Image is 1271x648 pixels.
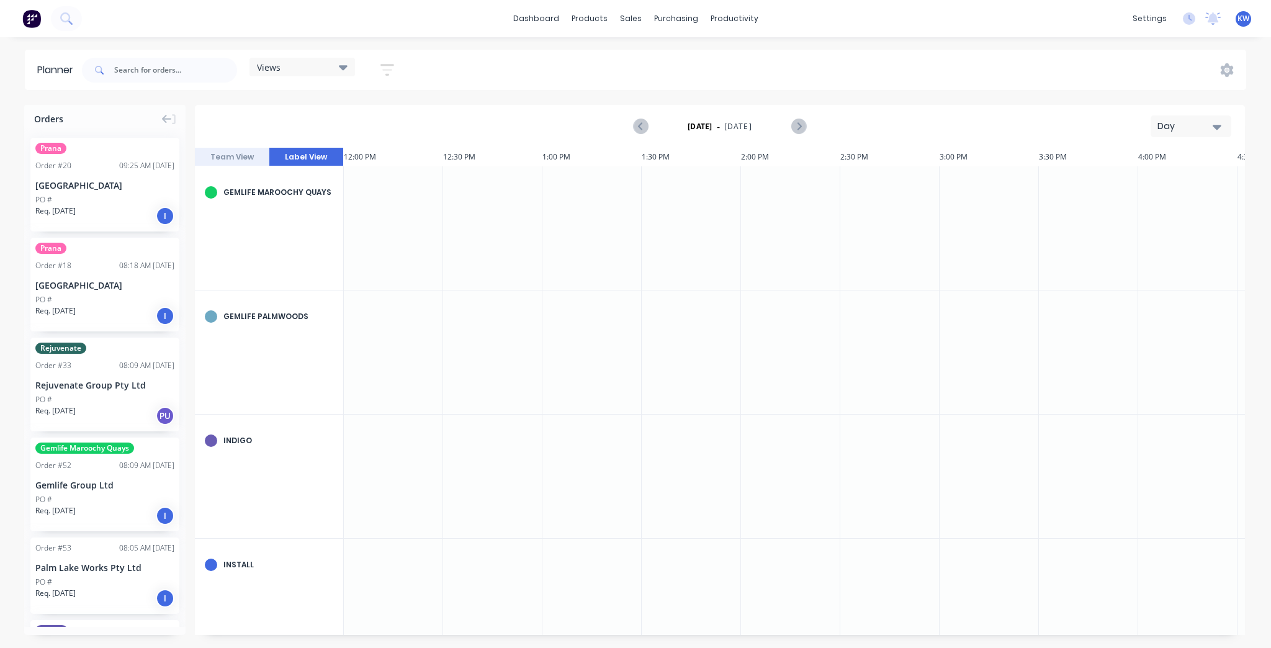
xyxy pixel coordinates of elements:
button: Next page [791,119,806,134]
div: 1:00 PM [542,148,642,166]
div: I [156,506,174,525]
span: KW [1237,13,1249,24]
div: Gemlife Palmwoods [223,311,333,322]
div: I [156,207,174,225]
span: Indigo [35,625,68,636]
div: PO # [35,394,52,405]
div: Rejuvenate Group Pty Ltd [35,379,174,392]
div: Order # 20 [35,160,71,171]
div: Palm Lake Works Pty Ltd [35,561,174,574]
strong: [DATE] [688,121,712,132]
img: Factory [22,9,41,28]
button: Team View [195,148,269,166]
div: purchasing [648,9,704,28]
div: 08:09 AM [DATE] [119,460,174,471]
span: Prana [35,143,66,154]
span: Orders [34,112,63,125]
div: Planner [37,63,79,78]
div: [GEOGRAPHIC_DATA] [35,279,174,292]
div: 1:30 PM [642,148,741,166]
span: Gemlife Maroochy Quays [35,443,134,454]
div: products [565,9,614,28]
button: Day [1151,115,1231,137]
div: PO # [35,194,52,205]
span: [DATE] [724,121,752,132]
a: dashboard [507,9,565,28]
div: Gemlife Maroochy Quays [223,187,333,198]
input: Search for orders... [114,58,237,83]
div: 09:25 AM [DATE] [119,160,174,171]
button: Previous page [634,119,649,134]
div: Order # 52 [35,460,71,471]
button: Label View [269,148,344,166]
div: 2:30 PM [840,148,940,166]
div: I [156,589,174,608]
div: PO # [35,494,52,505]
div: PO # [35,577,52,588]
span: Req. [DATE] [35,305,76,317]
span: Views [257,61,281,74]
div: Order # 18 [35,260,71,271]
span: Req. [DATE] [35,505,76,516]
div: 12:30 PM [443,148,542,166]
span: Prana [35,243,66,254]
div: PO # [35,294,52,305]
div: settings [1126,9,1173,28]
div: Order # 33 [35,360,71,371]
span: Req. [DATE] [35,205,76,217]
div: [GEOGRAPHIC_DATA] [35,179,174,192]
div: Install [223,559,333,570]
div: Gemlife Group Ltd [35,479,174,492]
div: sales [614,9,648,28]
div: I [156,307,174,325]
div: 3:30 PM [1039,148,1138,166]
div: PU [156,407,174,425]
div: 12:00 PM [344,148,443,166]
span: Rejuvenate [35,343,86,354]
div: productivity [704,9,765,28]
div: 3:00 PM [940,148,1039,166]
span: - [717,119,720,134]
div: 08:05 AM [DATE] [119,542,174,554]
div: 08:09 AM [DATE] [119,360,174,371]
div: 08:18 AM [DATE] [119,260,174,271]
div: Indigo [223,435,333,446]
div: Day [1157,120,1215,133]
span: Req. [DATE] [35,405,76,416]
div: 2:00 PM [741,148,840,166]
div: Order # 53 [35,542,71,554]
span: Req. [DATE] [35,588,76,599]
div: 4:00 PM [1138,148,1237,166]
